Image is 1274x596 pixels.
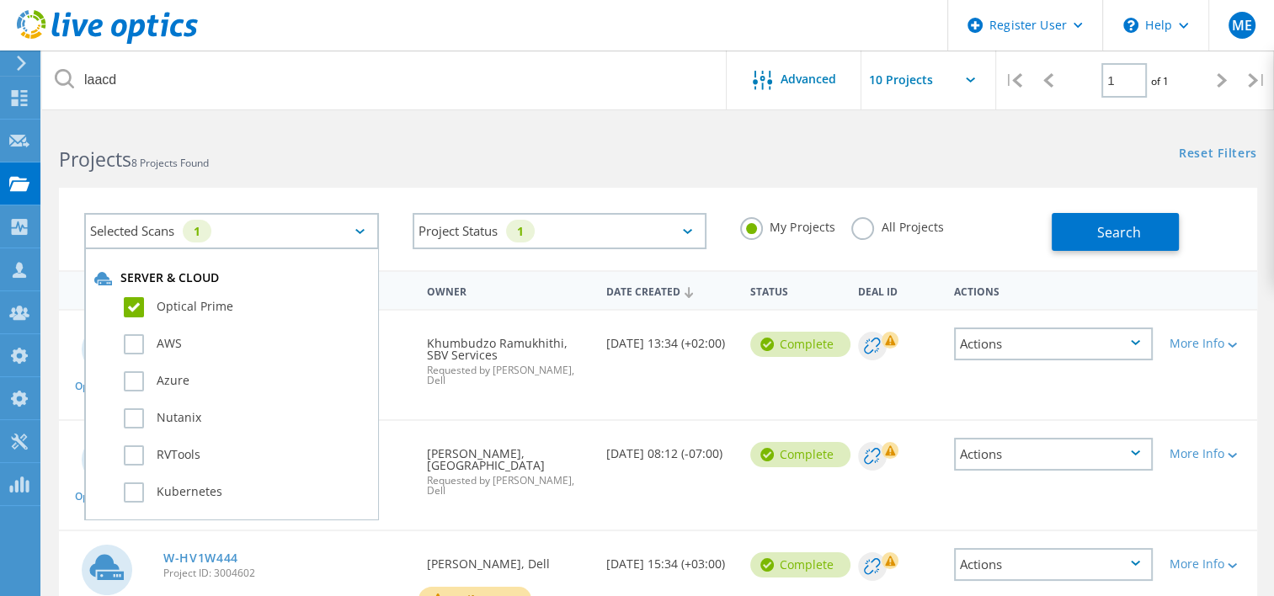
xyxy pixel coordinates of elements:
span: Requested by [PERSON_NAME], Dell [427,365,589,386]
div: [DATE] 15:34 (+03:00) [598,531,742,587]
div: Owner [418,274,598,306]
a: W-HV1W444 [163,552,238,564]
input: Search projects by name, owner, ID, company, etc [42,51,728,109]
a: Live Optics Dashboard [17,35,198,47]
label: RVTools [124,445,369,466]
span: Advanced [781,73,836,85]
div: More Info [1170,448,1249,460]
div: Deal Id [850,274,946,306]
label: Nutanix [124,408,369,428]
div: [PERSON_NAME], Dell [418,531,598,587]
a: Reset Filters [1179,147,1257,162]
label: Azure [124,371,369,391]
div: Project Status [413,213,707,249]
div: Complete [750,332,850,357]
div: Status [742,274,850,306]
div: [DATE] 08:12 (-07:00) [598,421,742,476]
svg: \n [1123,18,1138,33]
span: 8 Projects Found [131,156,209,170]
div: Actions [954,548,1153,581]
div: | [996,51,1031,110]
span: of 1 [1151,74,1169,88]
div: [PERSON_NAME], [GEOGRAPHIC_DATA] [418,421,598,513]
span: Optical Prime [75,381,139,391]
div: Actions [954,327,1153,360]
span: Project ID: 3004602 [163,568,410,578]
div: More Info [1170,338,1249,349]
div: 1 [183,220,211,242]
span: Requested by [PERSON_NAME], Dell [427,476,589,496]
label: Optical Prime [124,297,369,317]
span: ME [1231,19,1251,32]
div: | [1239,51,1274,110]
label: My Projects [740,217,834,233]
label: All Projects [851,217,943,233]
div: Complete [750,552,850,577]
div: Actions [954,438,1153,471]
label: Kubernetes [124,482,369,503]
div: Selected Scans [84,213,379,249]
button: Search [1052,213,1179,251]
div: Khumbudzo Ramukhithi, SBV Services [418,311,598,402]
div: More Info [1170,558,1249,570]
div: Actions [946,274,1161,306]
b: Projects [59,146,131,173]
span: Optical Prime [75,492,139,502]
div: 1 [506,220,535,242]
span: Search [1097,223,1141,242]
div: Complete [750,442,850,467]
div: [DATE] 13:34 (+02:00) [598,311,742,366]
div: Server & Cloud [94,270,369,287]
label: AWS [124,334,369,354]
div: Date Created [598,274,742,306]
